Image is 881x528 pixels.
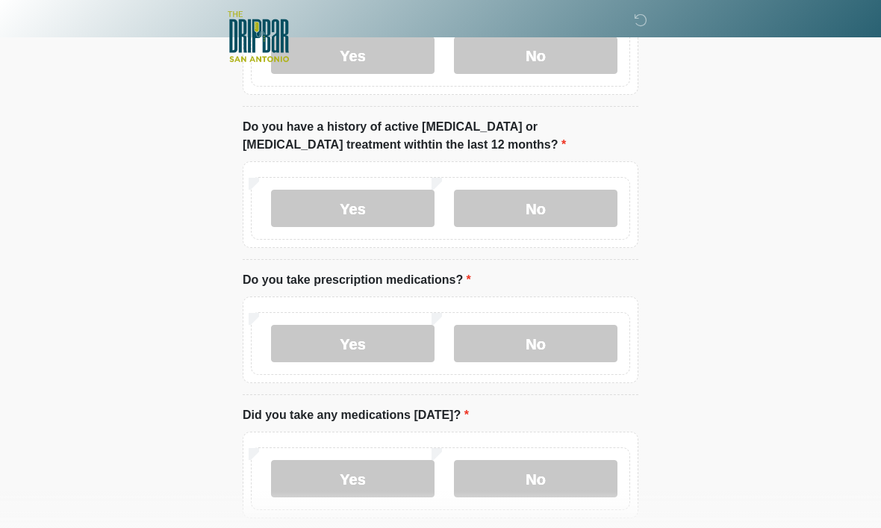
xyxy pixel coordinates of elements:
label: No [454,190,617,227]
label: Yes [271,460,435,497]
label: Did you take any medications [DATE]? [243,406,469,424]
label: No [454,325,617,362]
img: The DRIPBaR - San Antonio Fossil Creek Logo [228,11,289,63]
label: Do you have a history of active [MEDICAL_DATA] or [MEDICAL_DATA] treatment withtin the last 12 mo... [243,118,638,154]
label: Yes [271,190,435,227]
label: Yes [271,325,435,362]
label: Do you take prescription medications? [243,271,471,289]
label: No [454,460,617,497]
